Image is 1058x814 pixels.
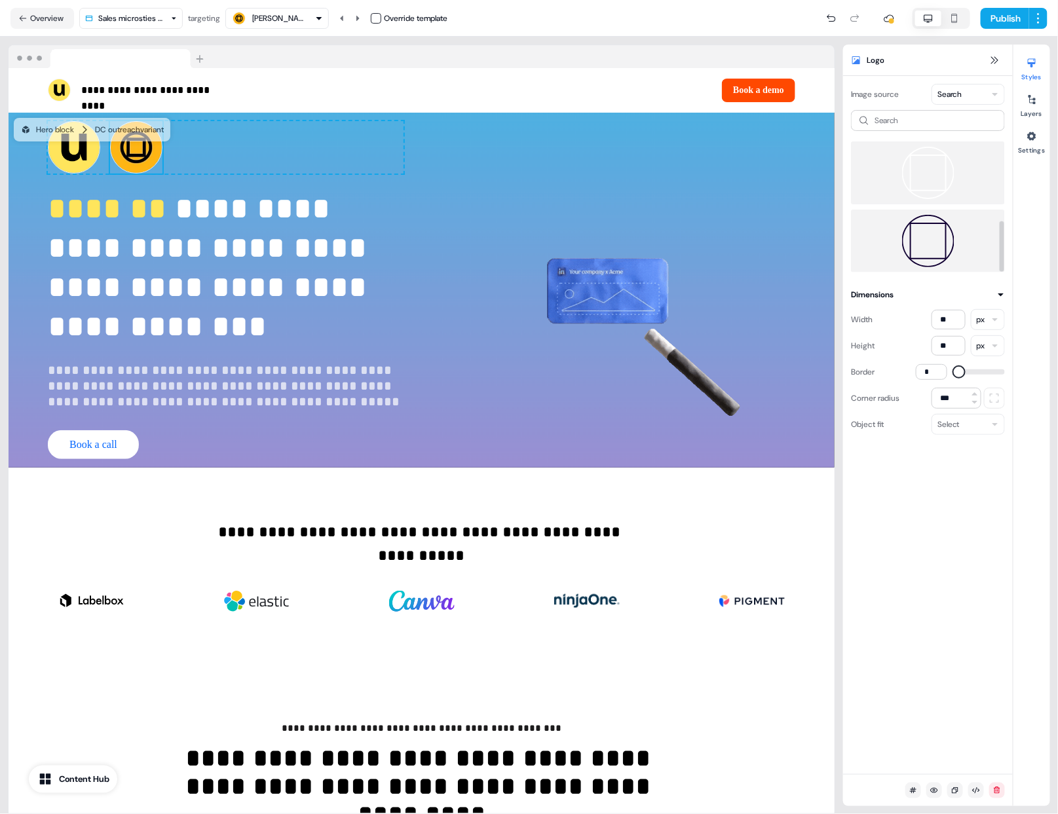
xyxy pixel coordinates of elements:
img: Image [223,575,289,627]
button: Overview [10,8,74,29]
div: Corner radius [851,388,899,409]
div: Book a demo [427,79,796,102]
button: Layers [1013,89,1050,118]
div: targeting [188,12,220,25]
div: Override template [384,12,447,25]
div: Sales microsties outreach [98,12,166,25]
div: px [977,313,985,326]
img: Image [440,113,795,468]
div: [PERSON_NAME] [252,12,305,25]
img: Image [389,575,455,627]
div: Dimensions [851,288,894,301]
button: Styles [1013,52,1050,81]
button: Book a call [48,430,139,459]
div: Height [851,335,875,356]
div: Book a call [48,430,404,459]
div: Image source [851,84,899,105]
div: Content Hub [59,773,109,786]
button: [PERSON_NAME] [225,8,329,29]
span: Logo [867,54,884,67]
div: DC outreach variant [95,123,164,136]
img: Image [719,575,785,627]
button: Content Hub [29,766,117,793]
div: Border [851,361,875,382]
button: Dimensions [851,288,1005,301]
img: Image [554,575,620,627]
img: Browser topbar [9,45,210,69]
button: Settings [1013,126,1050,155]
div: ImageImageImageImageImage [48,564,795,638]
div: Width [851,309,873,330]
img: invisible.co logo [861,147,994,199]
div: Object fit [851,414,884,435]
button: Book a demo [722,79,795,102]
button: Publish [981,8,1029,29]
div: Hero block [20,123,74,136]
img: invisible.co logo [861,215,994,267]
button: Select [932,414,1005,435]
img: Image [58,575,124,627]
div: Search [937,88,962,101]
div: px [977,339,985,352]
div: Select [937,418,960,431]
